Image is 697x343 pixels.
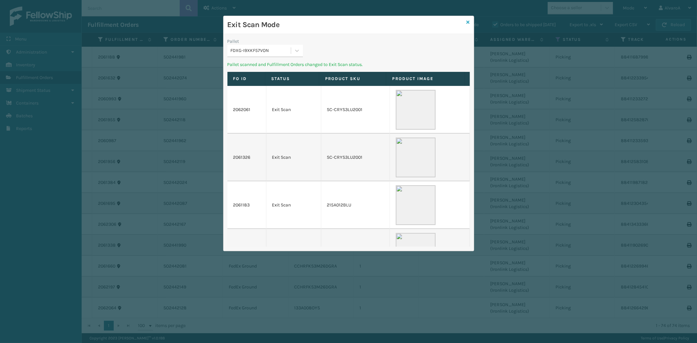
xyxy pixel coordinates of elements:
img: 51104088640_40f294f443_o-scaled-700x700.jpg [396,90,436,130]
td: Exit Scan [266,181,321,229]
h3: Exit Scan Mode [227,20,464,30]
label: Status [271,76,313,82]
div: FDXG-I9XKF57VON [231,47,291,54]
label: Pallet [227,38,239,45]
td: SC-CRYS3LU2001 [321,134,390,181]
td: Exit Scan [266,134,321,181]
label: Product SKU [325,76,380,82]
a: 2061183 [233,202,250,208]
img: 51104088640_40f294f443_o-scaled-700x700.jpg [396,233,436,273]
td: SC-CRYS3LU2001 [321,86,390,134]
td: 215A012BLU [321,181,390,229]
td: Exit Scan [266,229,321,277]
label: FO ID [233,76,259,82]
img: 51104088640_40f294f443_o-scaled-700x700.jpg [396,138,436,177]
a: 2061326 [233,154,251,161]
a: 2062061 [233,106,251,113]
td: 215A010CHR [321,229,390,277]
label: Product Image [392,76,458,82]
img: 51104088640_40f294f443_o-scaled-700x700.jpg [396,185,436,225]
p: Pallet scanned and Fulfillment Orders changed to Exit Scan status. [227,61,470,68]
td: Exit Scan [266,86,321,134]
